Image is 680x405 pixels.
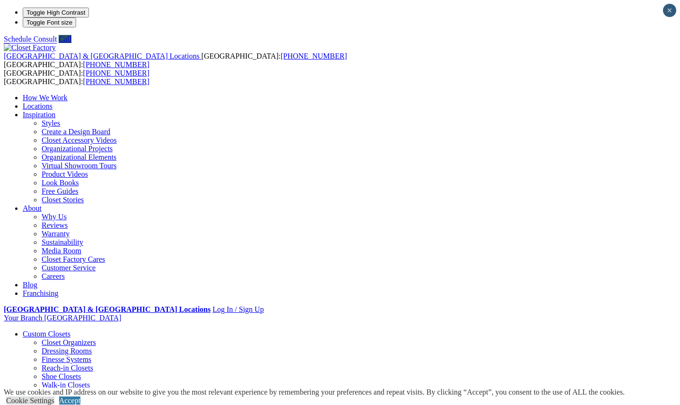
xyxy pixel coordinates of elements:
[83,69,149,77] a: [PHONE_NUMBER]
[42,119,60,127] a: Styles
[4,52,200,60] span: [GEOGRAPHIC_DATA] & [GEOGRAPHIC_DATA] Locations
[4,69,149,86] span: [GEOGRAPHIC_DATA]: [GEOGRAPHIC_DATA]:
[42,153,116,161] a: Organizational Elements
[23,330,70,338] a: Custom Closets
[59,35,71,43] a: Call
[59,396,80,405] a: Accept
[4,388,625,396] div: We use cookies and IP address on our website to give you the most relevant experience by remember...
[42,128,110,136] a: Create a Design Board
[42,187,78,195] a: Free Guides
[26,19,72,26] span: Toggle Font size
[42,272,65,280] a: Careers
[42,136,117,144] a: Closet Accessory Videos
[42,221,68,229] a: Reviews
[23,289,59,297] a: Franchising
[280,52,347,60] a: [PHONE_NUMBER]
[42,230,70,238] a: Warranty
[23,94,68,102] a: How We Work
[23,204,42,212] a: About
[83,78,149,86] a: [PHONE_NUMBER]
[4,305,210,313] a: [GEOGRAPHIC_DATA] & [GEOGRAPHIC_DATA] Locations
[42,364,93,372] a: Reach-in Closets
[4,314,122,322] a: Your Branch [GEOGRAPHIC_DATA]
[23,281,37,289] a: Blog
[42,196,84,204] a: Closet Stories
[6,396,54,405] a: Cookie Settings
[23,102,52,110] a: Locations
[23,111,55,119] a: Inspiration
[23,17,76,27] button: Toggle Font size
[42,238,83,246] a: Sustainability
[42,213,67,221] a: Why Us
[42,170,88,178] a: Product Videos
[42,372,81,380] a: Shoe Closets
[4,314,42,322] span: Your Branch
[42,179,79,187] a: Look Books
[42,145,113,153] a: Organizational Projects
[83,60,149,69] a: [PHONE_NUMBER]
[212,305,263,313] a: Log In / Sign Up
[42,162,117,170] a: Virtual Showroom Tours
[42,247,81,255] a: Media Room
[42,338,96,346] a: Closet Organizers
[4,52,201,60] a: [GEOGRAPHIC_DATA] & [GEOGRAPHIC_DATA] Locations
[4,43,56,52] img: Closet Factory
[42,355,91,363] a: Finesse Systems
[42,347,92,355] a: Dressing Rooms
[663,4,676,17] button: Close
[4,35,57,43] a: Schedule Consult
[42,255,105,263] a: Closet Factory Cares
[23,8,89,17] button: Toggle High Contrast
[42,381,90,389] a: Walk-in Closets
[44,314,121,322] span: [GEOGRAPHIC_DATA]
[26,9,85,16] span: Toggle High Contrast
[42,264,96,272] a: Customer Service
[4,52,347,69] span: [GEOGRAPHIC_DATA]: [GEOGRAPHIC_DATA]:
